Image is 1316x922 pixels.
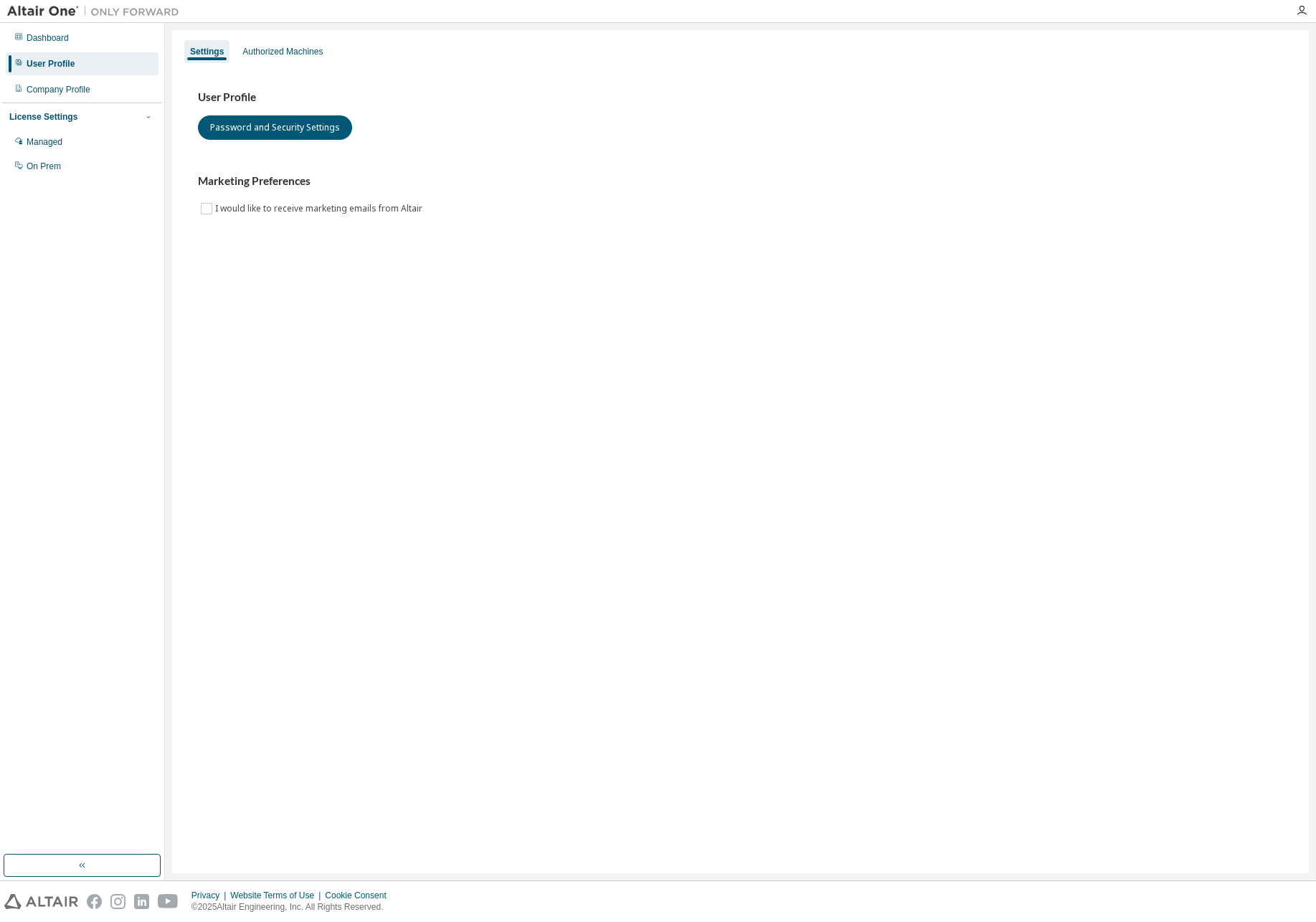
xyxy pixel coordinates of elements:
img: youtube.svg [158,894,179,909]
img: altair_logo.svg [4,894,78,909]
div: Settings [190,46,224,57]
img: Altair One [7,4,186,19]
img: linkedin.svg [134,894,149,909]
div: Company Profile [27,84,90,95]
div: Cookie Consent [325,890,394,901]
label: I would like to receive marketing emails from Altair [215,200,425,217]
div: User Profile [27,58,75,70]
div: Managed [27,136,62,148]
p: © 2025 Altair Engineering, Inc. All Rights Reserved. [191,901,395,913]
img: facebook.svg [87,894,102,909]
div: Website Terms of Use [230,890,325,901]
button: Password and Security Settings [198,115,352,140]
div: On Prem [27,161,61,172]
img: instagram.svg [110,894,126,909]
h3: Marketing Preferences [198,174,1283,189]
h3: User Profile [198,90,1283,105]
div: Dashboard [27,32,69,44]
div: Privacy [191,890,230,901]
div: License Settings [9,111,77,123]
div: Authorized Machines [242,46,323,57]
